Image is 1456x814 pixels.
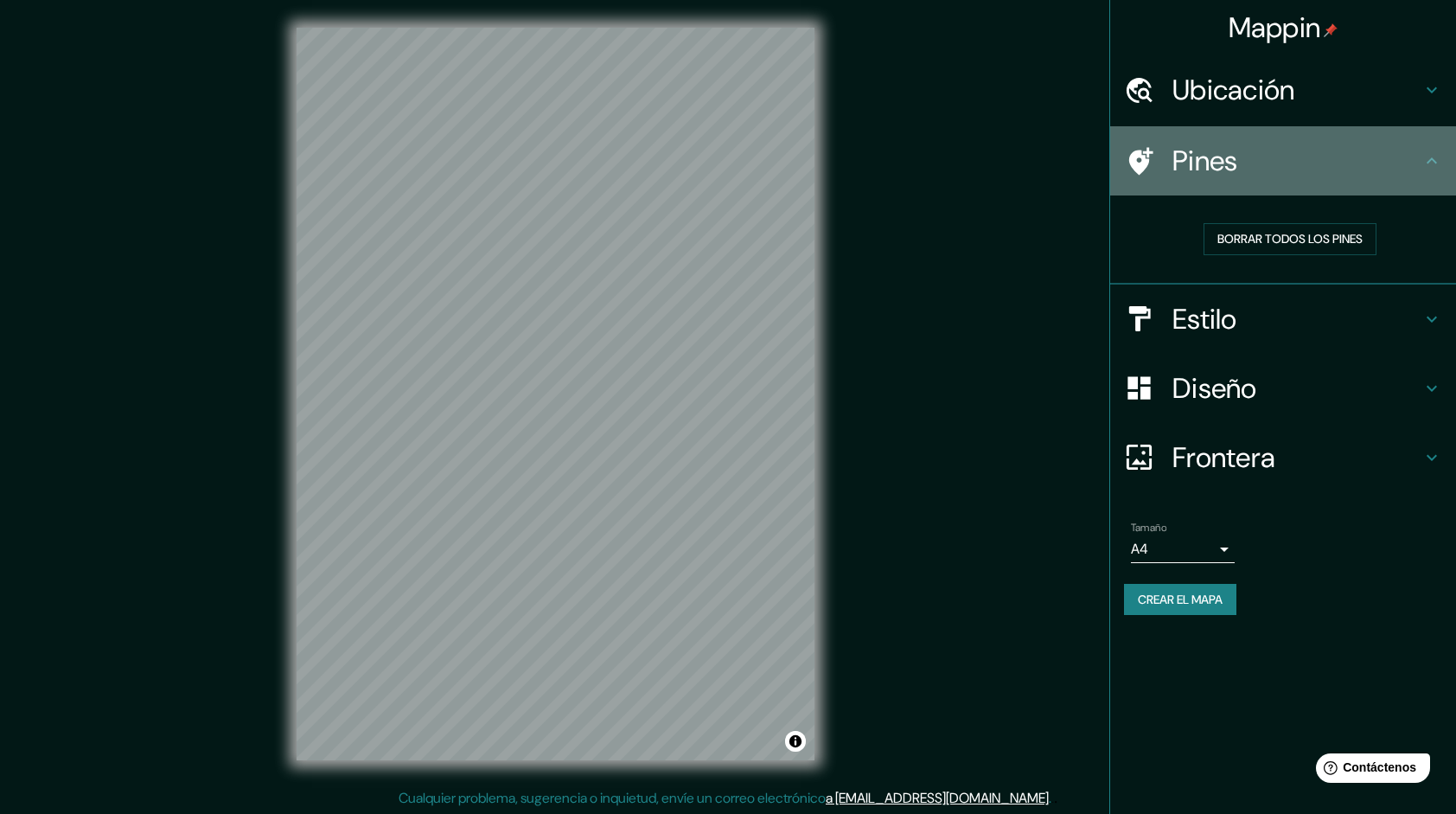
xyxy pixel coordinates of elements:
[1110,423,1456,492] div: Frontera
[1204,223,1376,255] button: Borrar todos los pines
[1172,371,1421,406] h4: Diseño
[1110,126,1456,195] div: Pines
[1131,535,1235,563] div: A4
[1172,144,1421,178] h4: Pines
[1110,55,1456,125] div: Ubicación
[785,731,806,752] button: Alternar atribución
[1110,354,1456,423] div: Diseño
[1051,788,1054,809] div: .
[1229,10,1321,46] font: Mappin
[1124,584,1236,616] button: Crear el mapa
[1324,23,1338,37] img: pin-icon.png
[1302,747,1437,795] iframe: Help widget launcher
[1217,228,1363,250] font: Borrar todos los pines
[1131,520,1166,535] label: Tamaño
[297,28,814,760] canvas: Mapa
[1110,285,1456,354] div: Estilo
[826,789,1049,807] a: a [EMAIL_ADDRESS][DOMAIN_NAME]
[1172,73,1421,107] h4: Ubicación
[1138,589,1223,611] font: Crear el mapa
[399,788,1051,809] p: Cualquier problema, sugerencia o inquietud, envíe un correo electrónico .
[1054,788,1057,809] div: .
[1172,440,1421,475] h4: Frontera
[1172,302,1421,336] h4: Estilo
